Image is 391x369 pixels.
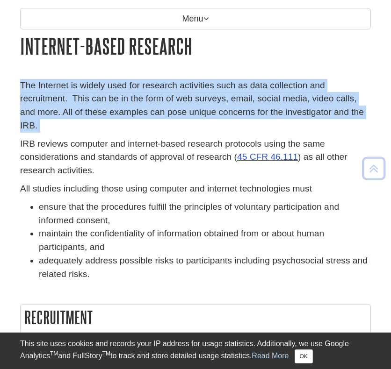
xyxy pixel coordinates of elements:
button: Close [295,349,313,363]
p: IRB reviews computer and internet-based research protocols using the same considerations and stan... [20,137,371,177]
h1: Internet-Based Research [20,34,371,58]
p: All studies including those using computer and internet technologies must [20,182,371,196]
li: ensure that the procedures fulfill the principles of voluntary participation and informed consent, [39,200,371,227]
sup: TM [102,350,110,357]
a: Back to Top [359,162,389,175]
p: Menu [20,8,371,29]
div: This site uses cookies and records your IP address for usage statistics. Additionally, we use Goo... [20,338,371,363]
li: maintain the confidentiality of information obtained from or about human participants, and [39,227,371,254]
h2: Recruitment [21,305,370,330]
li: adequately address possible risks to participants including psychosocial stress and related risks. [39,254,371,281]
a: Read More [252,352,289,360]
sup: TM [50,350,58,357]
a: 45 CFR 46.111 [237,152,298,162]
p: The Internet is widely used for research activities such as data collection and recruitment. This... [20,79,371,133]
